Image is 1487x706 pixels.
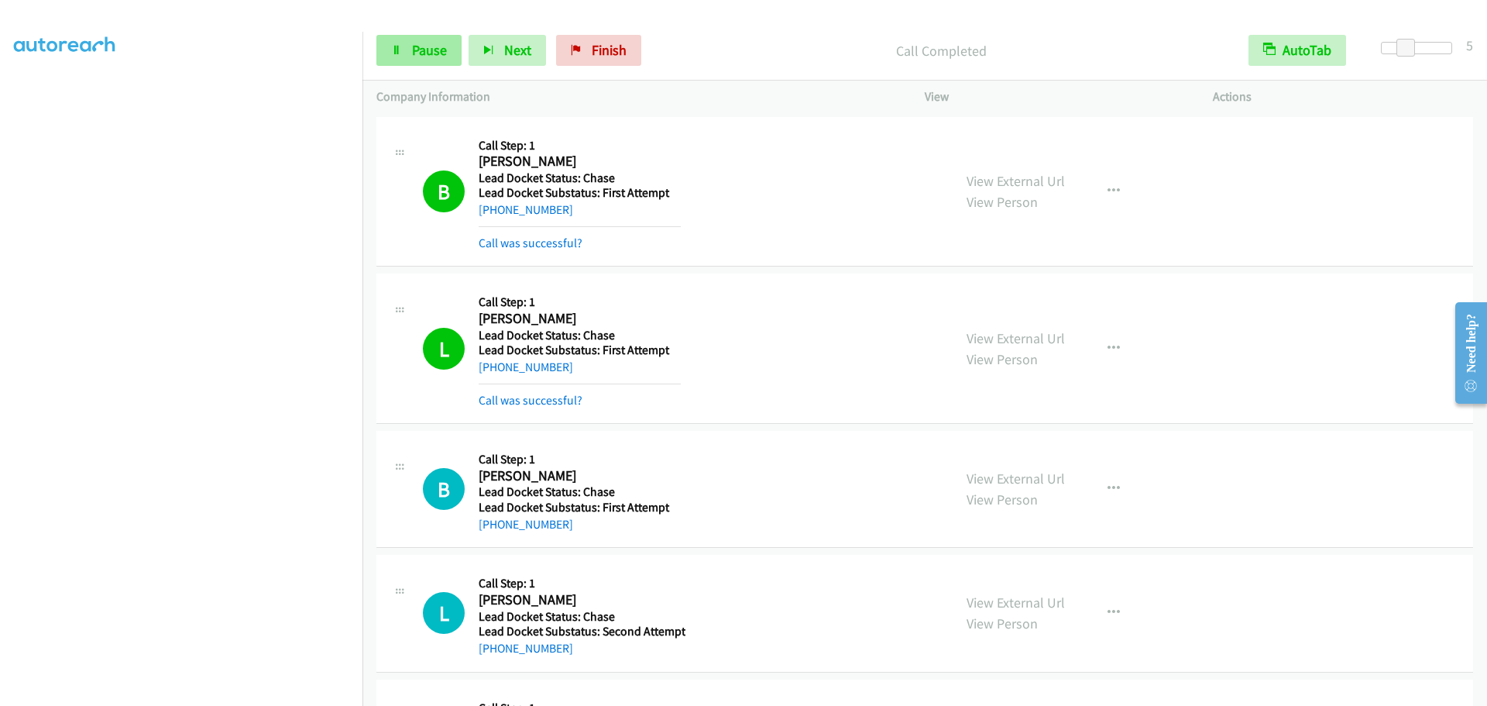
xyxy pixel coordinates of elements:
[479,138,681,153] h5: Call Step: 1
[479,591,681,609] h2: [PERSON_NAME]
[479,170,681,186] h5: Lead Docket Status: Chase
[479,310,681,328] h2: [PERSON_NAME]
[423,328,465,370] h1: L
[967,615,1038,632] a: View Person
[479,328,681,343] h5: Lead Docket Status: Chase
[1442,291,1487,415] iframe: Resource Center
[376,88,897,106] p: Company Information
[1248,35,1346,66] button: AutoTab
[479,185,681,201] h5: Lead Docket Substatus: First Attempt
[479,153,681,170] h2: [PERSON_NAME]
[967,594,1065,611] a: View External Url
[412,41,447,59] span: Pause
[479,576,685,591] h5: Call Step: 1
[1213,88,1473,106] p: Actions
[556,35,641,66] a: Finish
[925,88,1185,106] p: View
[479,517,573,532] a: [PHONE_NUMBER]
[479,500,681,515] h5: Lead Docket Substatus: First Attempt
[967,329,1065,347] a: View External Url
[423,468,465,510] h1: B
[479,360,573,374] a: [PHONE_NUMBER]
[479,609,685,625] h5: Lead Docket Status: Chase
[967,491,1038,508] a: View Person
[479,393,582,408] a: Call was successful?
[967,470,1065,487] a: View External Url
[423,468,465,510] div: The call is yet to be attempted
[479,452,681,467] h5: Call Step: 1
[479,343,681,358] h5: Lead Docket Substatus: First Attempt
[967,172,1065,190] a: View External Url
[662,40,1221,61] p: Call Completed
[376,35,462,66] a: Pause
[479,641,573,656] a: [PHONE_NUMBER]
[1466,35,1473,56] div: 5
[592,41,627,59] span: Finish
[504,41,531,59] span: Next
[479,484,681,500] h5: Lead Docket Status: Chase
[423,170,465,212] h1: B
[479,294,681,310] h5: Call Step: 1
[479,202,573,217] a: [PHONE_NUMBER]
[479,624,685,639] h5: Lead Docket Substatus: Second Attempt
[967,350,1038,368] a: View Person
[479,467,681,485] h2: [PERSON_NAME]
[423,592,465,634] h1: L
[967,193,1038,211] a: View Person
[479,236,582,250] a: Call was successful?
[469,35,546,66] button: Next
[423,592,465,634] div: The call is yet to be attempted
